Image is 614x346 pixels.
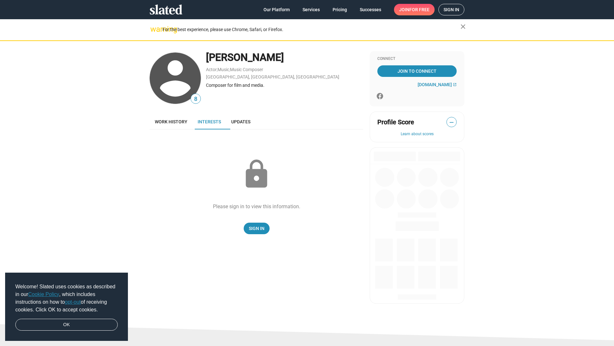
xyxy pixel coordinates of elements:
[193,114,226,129] a: Interests
[447,118,456,127] span: —
[399,4,429,15] span: Join
[230,67,263,72] a: Music Composer
[15,283,118,314] span: Welcome! Slated uses cookies as described in our , which includes instructions on how to of recei...
[5,273,128,341] div: cookieconsent
[333,4,347,15] span: Pricing
[198,119,221,124] span: Interests
[206,82,363,88] div: Composer for film and media.
[377,56,457,62] div: Connect
[191,95,201,103] span: 8
[418,82,457,87] a: [DOMAIN_NAME]
[303,4,320,15] span: Services
[65,299,81,305] a: opt-out
[264,4,290,15] span: Our Platform
[377,65,457,77] a: Join To Connect
[249,223,264,234] span: Sign In
[244,223,270,234] a: Sign In
[444,4,459,15] span: Sign in
[150,25,158,33] mat-icon: warning
[409,4,429,15] span: for free
[360,4,381,15] span: Successes
[355,4,386,15] a: Successes
[28,292,59,297] a: Cookie Policy
[418,82,452,87] span: [DOMAIN_NAME]
[226,114,256,129] a: Updates
[217,67,229,72] a: Music
[377,132,457,137] button: Learn about scores
[206,74,339,79] a: [GEOGRAPHIC_DATA], [GEOGRAPHIC_DATA], [GEOGRAPHIC_DATA]
[438,4,464,15] a: Sign in
[206,51,363,64] div: [PERSON_NAME]
[297,4,325,15] a: Services
[150,114,193,129] a: Work history
[229,68,230,72] span: ,
[453,83,457,86] mat-icon: open_in_new
[459,23,467,30] mat-icon: close
[217,68,217,72] span: ,
[231,119,250,124] span: Updates
[206,67,217,72] a: Actor
[258,4,295,15] a: Our Platform
[377,118,414,127] span: Profile Score
[15,319,118,331] a: dismiss cookie message
[162,25,460,34] div: For the best experience, please use Chrome, Safari, or Firefox.
[155,119,187,124] span: Work history
[240,158,272,190] mat-icon: lock
[394,4,435,15] a: Joinfor free
[213,203,300,210] div: Please sign in to view this information.
[379,65,455,77] span: Join To Connect
[327,4,352,15] a: Pricing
